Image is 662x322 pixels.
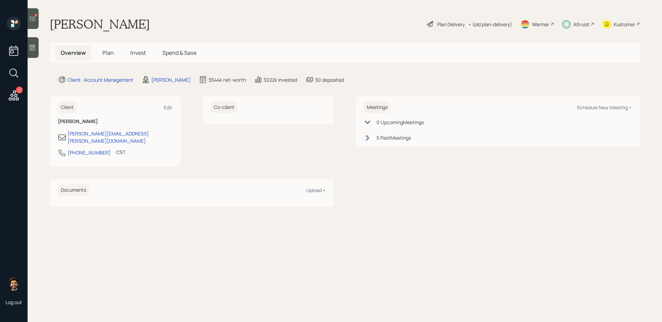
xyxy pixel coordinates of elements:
div: • (old plan-delivery) [468,21,512,28]
div: Plan Delivery [437,21,465,28]
h6: Co-client [211,102,237,113]
span: Overview [61,49,86,57]
div: 1 [16,87,23,93]
div: Warmer [532,21,549,28]
div: Kustomer [614,21,635,28]
div: Altruist [573,21,590,28]
h6: Meetings [364,102,390,113]
h1: [PERSON_NAME] [50,17,150,32]
span: Spend & Save [162,49,197,57]
div: $544k net-worth [209,76,246,83]
div: [PHONE_NUMBER] [68,149,111,156]
div: Schedule New Meeting + [577,104,632,111]
h6: Client [58,102,77,113]
div: Log out [6,299,22,305]
div: $0 deposited [315,76,344,83]
h6: Documents [58,184,89,196]
div: Client · Account Management [68,76,133,83]
div: 5 Past Meeting s [377,134,411,141]
div: Edit [164,104,172,111]
div: 0 Upcoming Meeting s [377,119,424,126]
div: [PERSON_NAME] [151,76,191,83]
img: eric-schwartz-headshot.png [7,277,21,291]
div: Upload + [306,187,325,193]
h6: [PERSON_NAME] [58,119,172,124]
div: CST [116,149,126,156]
span: Invest [130,49,146,57]
div: $222k invested [264,76,297,83]
div: [PERSON_NAME][EMAIL_ADDRESS][PERSON_NAME][DOMAIN_NAME] [68,130,172,144]
span: Plan [102,49,114,57]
